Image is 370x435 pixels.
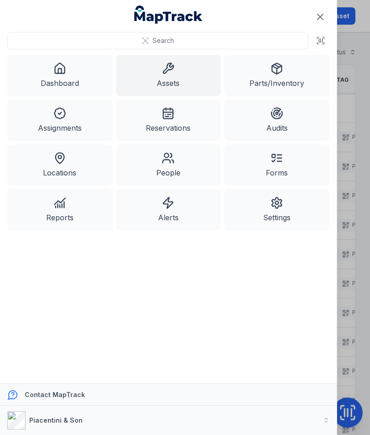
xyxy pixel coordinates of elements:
a: Audits [224,100,329,141]
a: Assignments [7,100,112,141]
strong: Contact MapTrack [25,391,85,398]
a: Dashboard [7,55,112,96]
a: Assets [116,55,221,96]
a: Locations [7,144,112,186]
a: Alerts [116,189,221,230]
a: Reports [7,189,112,230]
a: Reservations [116,100,221,141]
a: Forms [224,144,329,186]
button: Close navigation [311,7,330,27]
span: Search [153,36,174,45]
a: Settings [224,189,329,230]
button: Search [7,32,308,49]
a: Parts/Inventory [224,55,329,96]
strong: Piacentini & Son [29,416,83,424]
a: MapTrack [134,5,203,24]
a: People [116,144,221,186]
